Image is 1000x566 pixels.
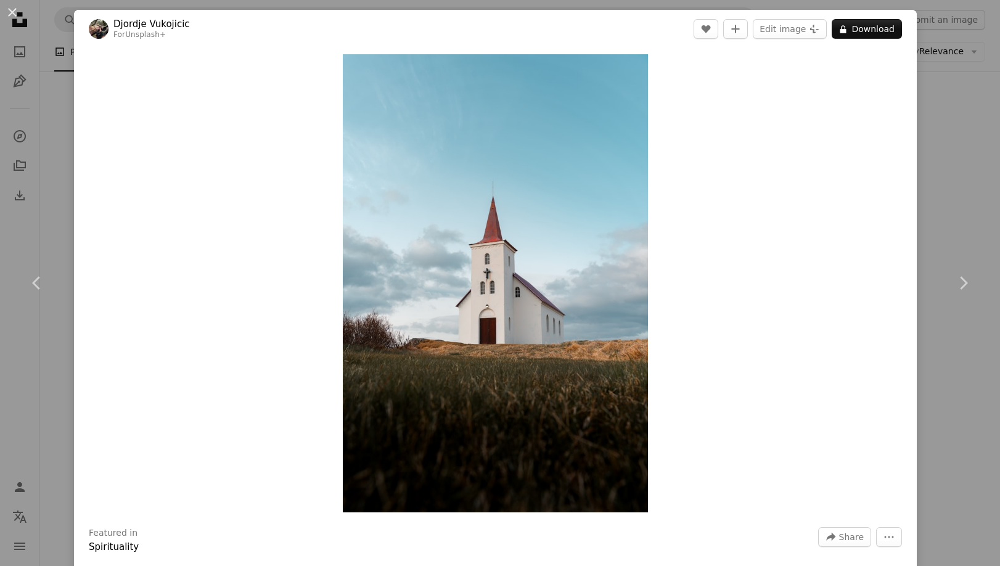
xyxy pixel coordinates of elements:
[125,30,166,39] a: Unsplash+
[89,19,109,39] img: Go to Djordje Vukojicic's profile
[876,527,902,547] button: More Actions
[839,528,864,546] span: Share
[343,54,649,512] img: a white church with a red steeple on a hill
[89,527,137,539] h3: Featured in
[89,541,139,552] a: Spirituality
[343,54,649,512] button: Zoom in on this image
[113,18,190,30] a: Djordje Vukojicic
[818,527,871,547] button: Share this image
[753,19,827,39] button: Edit image
[723,19,748,39] button: Add to Collection
[832,19,902,39] button: Download
[694,19,718,39] button: Like
[926,224,1000,342] a: Next
[113,30,190,40] div: For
